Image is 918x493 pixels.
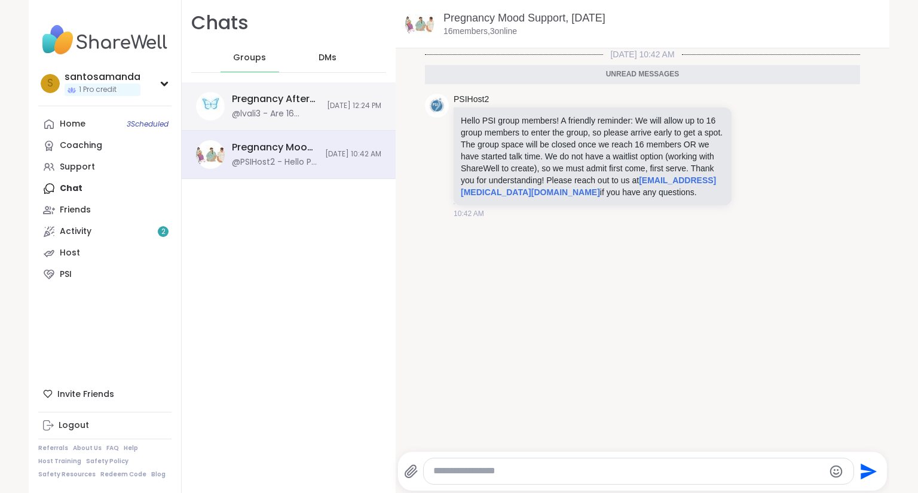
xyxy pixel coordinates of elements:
[38,444,68,452] a: Referrals
[38,383,172,405] div: Invite Friends
[100,470,146,479] a: Redeem Code
[60,226,91,238] div: Activity
[196,140,225,169] img: Pregnancy Mood Support, Oct 07
[124,444,138,452] a: Help
[232,108,320,120] div: @lvali3 - Are 16 people in?
[59,420,89,432] div: Logout
[38,221,172,242] a: Activity2
[325,149,381,159] span: [DATE] 10:42 AM
[151,470,166,479] a: Blog
[233,52,266,64] span: Groups
[161,227,166,237] span: 2
[60,118,85,130] div: Home
[232,141,318,154] div: Pregnancy Mood Support, [DATE]
[38,156,172,178] a: Support
[60,204,91,216] div: Friends
[425,65,860,84] div: Unread messages
[38,199,172,221] a: Friends
[433,465,824,477] textarea: Type your message
[405,10,434,38] img: Pregnancy Mood Support, Oct 07
[47,76,53,91] span: s
[454,94,489,106] a: PSIHost2
[60,269,72,281] div: PSI
[127,119,169,129] span: 3 Scheduled
[38,457,81,466] a: Host Training
[60,161,95,173] div: Support
[60,247,80,259] div: Host
[319,52,336,64] span: DMs
[38,264,172,285] a: PSI
[829,464,843,479] button: Emoji picker
[38,135,172,156] a: Coaching
[443,12,605,24] a: Pregnancy Mood Support, [DATE]
[232,156,318,168] div: @PSIHost2 - Hello PSI group members! A friendly reminder: We will allow up to 16 group members to...
[854,458,881,485] button: Send
[65,70,140,84] div: santosamanda
[443,26,517,38] p: 16 members, 3 online
[454,208,484,219] span: 10:42 AM
[38,19,172,61] img: ShareWell Nav Logo
[38,242,172,264] a: Host
[327,101,381,111] span: [DATE] 12:24 PM
[425,94,449,118] img: https://sharewell-space-live.sfo3.digitaloceanspaces.com/user-generated/59b41db4-90de-4206-a750-c...
[106,444,119,452] a: FAQ
[191,10,249,36] h1: Chats
[196,92,225,121] img: Pregnancy After Loss, Oct 06
[38,470,96,479] a: Safety Resources
[38,113,172,135] a: Home3Scheduled
[603,48,681,60] span: [DATE] 10:42 AM
[73,444,102,452] a: About Us
[38,415,172,436] a: Logout
[461,115,724,198] p: Hello PSI group members! A friendly reminder: We will allow up to 16 group members to enter the g...
[60,140,102,152] div: Coaching
[86,457,128,466] a: Safety Policy
[232,93,320,106] div: Pregnancy After Loss, [DATE]
[79,85,117,95] span: 1 Pro credit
